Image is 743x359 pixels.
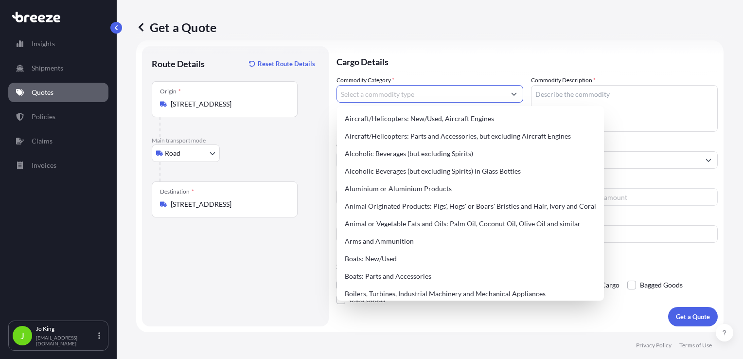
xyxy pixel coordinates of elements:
[337,85,505,103] input: Select a commodity type
[341,250,600,268] div: Boats: New/Used
[36,335,96,346] p: [EMAIL_ADDRESS][DOMAIN_NAME]
[341,110,600,127] div: Aircraft/Helicopters: New/Used, Aircraft Engines
[700,151,717,169] button: Show suggestions
[531,179,718,186] span: Freight Cost
[341,268,600,285] div: Boats: Parts and Accessories
[171,99,285,109] input: Origin
[152,144,220,162] button: Select transport
[341,127,600,145] div: Aircraft/Helicopters: Parts and Accessories, but excluding Aircraft Engines
[676,312,710,322] p: Get a Quote
[531,151,700,169] input: Full name
[640,278,683,292] span: Bagged Goods
[580,188,718,206] input: Enter amount
[341,162,600,180] div: Alcoholic Beverages (but excluding Spirits) in Glass Bottles
[32,63,63,73] p: Shipments
[20,331,24,341] span: J
[32,112,55,122] p: Policies
[160,188,194,196] div: Destination
[341,180,600,197] div: Aluminium or Aluminium Products
[679,341,712,349] p: Terms of Use
[341,215,600,233] div: Animal or Vegetable Fats and Oils: Palm Oil, Coconut Oil, Olive Oil and similar
[152,58,205,70] p: Route Details
[341,197,600,215] div: Animal Originated Products: Pigs', Hogs' or Boars' Bristles and Hair, Ivory and Coral
[336,46,718,75] p: Cargo Details
[32,136,53,146] p: Claims
[171,199,285,209] input: Destination
[165,148,180,158] span: Road
[341,285,600,303] div: Boilers, Turbines, Industrial Machinery and Mechanical Appliances
[160,88,181,95] div: Origin
[36,325,96,333] p: Jo King
[341,145,600,162] div: Alcoholic Beverages (but excluding Spirits)
[136,19,216,35] p: Get a Quote
[531,225,718,243] input: Enter name
[336,75,394,85] label: Commodity Category
[341,233,600,250] div: Arms and Ammunition
[258,59,315,69] p: Reset Route Details
[32,161,56,170] p: Invoices
[505,85,523,103] button: Show suggestions
[32,39,55,49] p: Insights
[636,341,672,349] p: Privacy Policy
[152,137,319,144] p: Main transport mode
[531,75,596,85] label: Commodity Description
[32,88,53,97] p: Quotes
